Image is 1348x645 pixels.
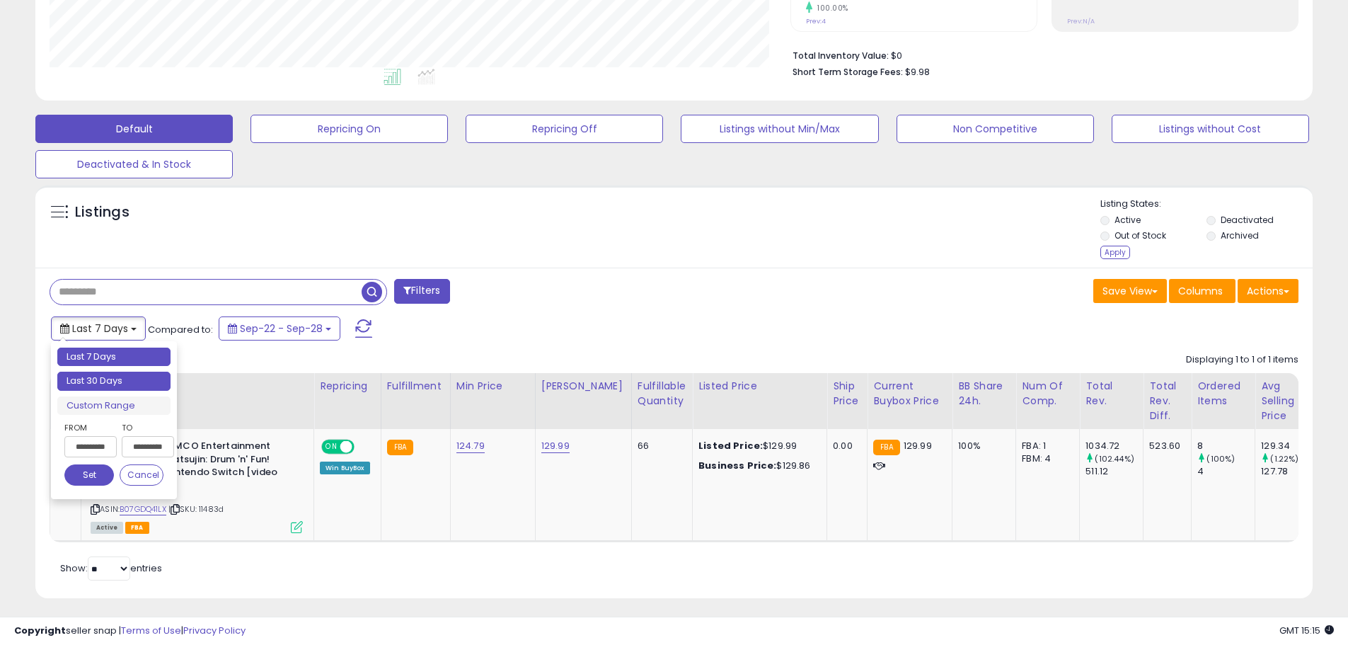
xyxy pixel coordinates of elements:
[75,202,129,222] h5: Listings
[91,440,303,532] div: ASIN:
[122,440,294,496] b: BANDAI NAMCO Entertainment Taiko No Tatsujin: Drum 'n' Fun! Bundle - Nintendo Switch [video game]
[394,279,449,304] button: Filters
[1197,465,1255,478] div: 4
[125,522,149,534] span: FBA
[812,3,848,13] small: 100.00%
[1100,198,1313,211] p: Listing States:
[793,50,889,62] b: Total Inventory Value:
[219,316,340,341] button: Sep-22 - Sep-28
[387,379,444,394] div: Fulfillment
[1261,440,1318,452] div: 129.34
[64,464,114,486] button: Set
[1149,440,1180,452] div: 523.60
[1197,440,1255,452] div: 8
[1261,465,1318,478] div: 127.78
[833,379,861,409] div: Ship Price
[793,46,1288,63] li: $0
[466,115,663,143] button: Repricing Off
[183,624,246,637] a: Privacy Policy
[51,316,146,341] button: Last 7 Days
[873,440,899,455] small: FBA
[1093,279,1167,303] button: Save View
[1206,453,1235,464] small: (100%)
[1095,453,1134,464] small: (102.44%)
[168,503,224,515] span: | SKU: 11483d
[904,439,932,452] span: 129.99
[1085,379,1137,409] div: Total Rev.
[1178,284,1223,298] span: Columns
[122,421,163,435] label: To
[638,379,686,409] div: Fulfillable Quantity
[793,66,903,78] b: Short Term Storage Fees:
[1169,279,1235,303] button: Columns
[698,379,821,394] div: Listed Price
[698,440,816,452] div: $129.99
[897,115,1094,143] button: Non Competitive
[1261,379,1313,423] div: Avg Selling Price
[120,503,166,515] a: B07GDQ41LX
[57,348,171,367] li: Last 7 Days
[1067,17,1095,25] small: Prev: N/A
[698,459,776,472] b: Business Price:
[320,462,370,474] div: Win BuyBox
[320,379,375,394] div: Repricing
[638,440,681,452] div: 66
[57,372,171,391] li: Last 30 Days
[352,441,375,453] span: OFF
[121,624,181,637] a: Terms of Use
[958,379,1010,409] div: BB Share 24h.
[1085,440,1143,452] div: 1034.72
[35,115,233,143] button: Default
[91,522,123,534] span: All listings currently available for purchase on Amazon
[87,379,308,394] div: Title
[1114,214,1141,226] label: Active
[1022,452,1068,465] div: FBM: 4
[1197,379,1249,409] div: Ordered Items
[541,439,570,453] a: 129.99
[698,460,816,472] div: $129.86
[1149,379,1185,423] div: Total Rev. Diff.
[14,624,246,638] div: seller snap | |
[681,115,878,143] button: Listings without Min/Max
[1085,465,1143,478] div: 511.12
[1114,229,1166,241] label: Out of Stock
[148,323,213,336] span: Compared to:
[72,321,128,336] span: Last 7 Days
[958,440,1005,452] div: 100%
[60,561,162,575] span: Show: entries
[873,379,946,409] div: Current Buybox Price
[1270,453,1298,464] small: (1.22%)
[833,440,856,452] div: 0.00
[1022,440,1068,452] div: FBA: 1
[1112,115,1309,143] button: Listings without Cost
[120,464,163,486] button: Cancel
[250,115,448,143] button: Repricing On
[698,439,763,452] b: Listed Price:
[1221,229,1259,241] label: Archived
[456,379,529,394] div: Min Price
[35,150,233,178] button: Deactivated & In Stock
[323,441,340,453] span: ON
[1279,624,1334,637] span: 2025-10-6 15:15 GMT
[1100,246,1130,259] div: Apply
[1186,353,1298,367] div: Displaying 1 to 1 of 1 items
[57,396,171,416] li: Custom Range
[541,379,626,394] div: [PERSON_NAME]
[1221,214,1274,226] label: Deactivated
[240,321,323,336] span: Sep-22 - Sep-28
[1022,379,1073,409] div: Num of Comp.
[1238,279,1298,303] button: Actions
[14,624,66,637] strong: Copyright
[806,17,826,25] small: Prev: 4
[387,440,413,455] small: FBA
[905,65,930,79] span: $9.98
[456,439,485,453] a: 124.79
[64,421,114,435] label: From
